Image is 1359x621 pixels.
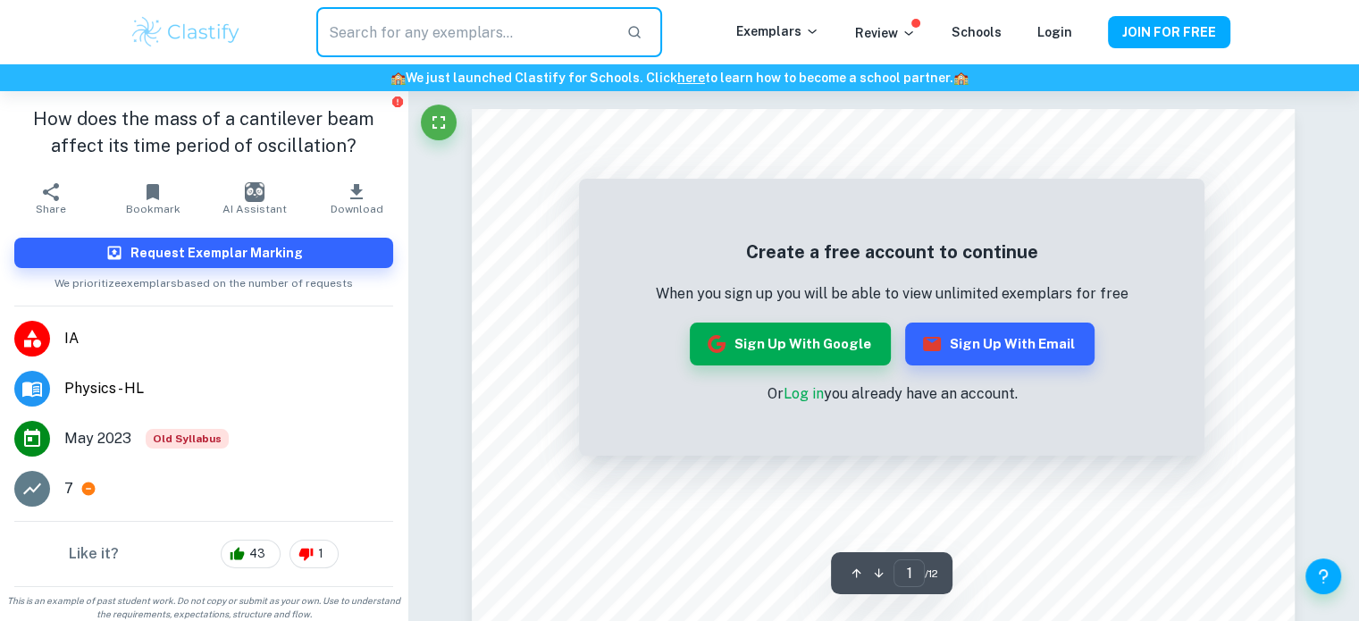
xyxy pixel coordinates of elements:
[126,203,180,215] span: Bookmark
[130,14,243,50] img: Clastify logo
[55,268,353,291] span: We prioritize exemplars based on the number of requests
[221,540,281,568] div: 43
[204,173,306,223] button: AI Assistant
[14,105,393,159] h1: How does the mass of a cantilever beam affect its time period of oscillation?
[656,383,1128,405] p: Or you already have an account.
[7,594,400,621] span: This is an example of past student work. Do not copy or submit as your own. Use to understand the...
[245,182,264,202] img: AI Assistant
[64,428,131,449] span: May 2023
[306,173,407,223] button: Download
[146,429,229,449] span: Old Syllabus
[4,68,1355,88] h6: We just launched Clastify for Schools. Click to learn how to become a school partner.
[1108,16,1230,48] button: JOIN FOR FREE
[14,238,393,268] button: Request Exemplar Marking
[855,23,916,43] p: Review
[421,105,457,140] button: Fullscreen
[656,239,1128,265] h5: Create a free account to continue
[69,543,119,565] h6: Like it?
[1037,25,1072,39] a: Login
[390,95,404,108] button: Report issue
[102,173,204,223] button: Bookmark
[690,323,891,365] button: Sign up with Google
[130,243,303,263] h6: Request Exemplar Marking
[316,7,611,57] input: Search for any exemplars...
[925,566,938,582] span: / 12
[905,323,1095,365] button: Sign up with Email
[736,21,819,41] p: Exemplars
[64,378,393,399] span: Physics - HL
[783,385,823,402] a: Log in
[953,71,969,85] span: 🏫
[64,478,73,499] p: 7
[952,25,1002,39] a: Schools
[1305,558,1341,594] button: Help and Feedback
[146,429,229,449] div: Starting from the May 2025 session, the Physics IA requirements have changed. It's OK to refer to...
[239,545,275,563] span: 43
[331,203,383,215] span: Download
[656,283,1128,305] p: When you sign up you will be able to view unlimited exemplars for free
[677,71,705,85] a: here
[289,540,339,568] div: 1
[64,328,393,349] span: IA
[222,203,287,215] span: AI Assistant
[390,71,406,85] span: 🏫
[308,545,333,563] span: 1
[36,203,66,215] span: Share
